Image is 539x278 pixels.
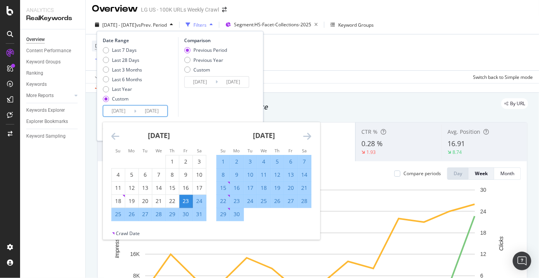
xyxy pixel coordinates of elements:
[103,67,142,73] div: Last 3 Months
[230,210,243,218] div: 30
[152,171,165,179] div: 7
[217,168,230,181] td: Selected. Sunday, June 8, 2025
[302,148,307,153] small: Sa
[152,184,165,192] div: 14
[193,171,206,179] div: 10
[179,197,192,205] div: 23
[179,158,192,165] div: 2
[152,181,166,194] td: Choose Wednesday, May 14, 2025 as your check-out date. It’s available.
[244,194,257,208] td: Selected. Tuesday, June 24, 2025
[298,155,311,168] td: Selected. Saturday, June 7, 2025
[480,187,486,193] text: 30
[112,194,125,208] td: Choose Sunday, May 18, 2025 as your check-out date. It’s available.
[230,194,244,208] td: Selected. Monday, June 23, 2025
[156,148,162,153] small: We
[298,168,311,181] td: Selected. Saturday, June 14, 2025
[166,155,179,168] td: Choose Thursday, May 1, 2025 as your check-out date. It’s available.
[183,148,188,153] small: Fr
[125,171,138,179] div: 5
[193,194,206,208] td: Selected. Saturday, May 24, 2025
[112,67,142,73] div: Last 3 Months
[103,86,142,92] div: Last Year
[136,106,167,116] input: End Date
[139,181,152,194] td: Choose Tuesday, May 13, 2025 as your check-out date. It’s available.
[139,210,152,218] div: 27
[152,210,165,218] div: 28
[179,181,193,194] td: Choose Friday, May 16, 2025 as your check-out date. It’s available.
[112,210,125,218] div: 25
[473,74,533,80] div: Switch back to Simple mode
[26,47,80,55] a: Content Performance
[26,92,54,100] div: More Reports
[112,86,132,92] div: Last Year
[26,6,79,14] div: Analytics
[298,194,311,208] td: Selected. Saturday, June 28, 2025
[185,77,215,87] input: Start Date
[271,194,284,208] td: Selected. Thursday, June 26, 2025
[327,19,377,31] button: Keyword Groups
[244,168,257,181] td: Selected. Tuesday, June 10, 2025
[498,236,504,251] text: Clicks
[261,148,267,153] small: We
[494,167,521,180] button: Month
[193,67,210,73] div: Custom
[148,131,170,140] strong: [DATE]
[152,194,166,208] td: Choose Wednesday, May 21, 2025 as your check-out date. It’s available.
[193,210,206,218] div: 31
[112,76,142,83] div: Last 6 Months
[193,168,206,181] td: Choose Saturday, May 10, 2025 as your check-out date. It’s available.
[284,155,298,168] td: Selected. Friday, June 6, 2025
[125,181,139,194] td: Choose Monday, May 12, 2025 as your check-out date. It’s available.
[139,197,152,205] div: 20
[193,184,206,192] div: 17
[115,148,120,153] small: Su
[152,168,166,181] td: Choose Wednesday, May 7, 2025 as your check-out date. It’s available.
[230,184,243,192] div: 16
[480,230,486,236] text: 18
[447,128,480,135] span: Avg. Position
[271,171,284,179] div: 12
[284,181,298,194] td: Selected. Friday, June 20, 2025
[112,47,137,53] div: Last 7 Days
[253,131,275,140] strong: [DATE]
[480,251,486,258] text: 12
[284,168,298,181] td: Selected. Friday, June 13, 2025
[284,158,297,165] div: 6
[111,131,119,141] div: Move backward to switch to the previous month.
[112,208,125,221] td: Selected. Sunday, May 25, 2025
[197,148,202,153] small: Sa
[166,158,179,165] div: 1
[166,168,179,181] td: Choose Thursday, May 8, 2025 as your check-out date. It’s available.
[288,148,293,153] small: Fr
[510,101,525,106] span: By URL
[454,170,462,177] div: Day
[217,194,230,208] td: Selected. Sunday, June 22, 2025
[257,171,270,179] div: 11
[447,167,469,180] button: Day
[257,197,270,205] div: 25
[92,71,114,83] button: Apply
[128,148,135,153] small: Mo
[130,251,140,258] text: 16K
[217,181,230,194] td: Selected. Sunday, June 15, 2025
[179,184,192,192] div: 16
[230,181,244,194] td: Selected. Monday, June 16, 2025
[298,171,311,179] div: 14
[193,158,206,165] div: 3
[403,170,441,177] div: Compare periods
[193,22,207,28] div: Filters
[257,194,271,208] td: Selected. Wednesday, June 25, 2025
[480,208,486,215] text: 24
[275,148,280,153] small: Th
[257,168,271,181] td: Selected. Wednesday, June 11, 2025
[234,21,311,28] span: Segment: HS-Facet-Collections-2025
[469,167,494,180] button: Week
[284,194,298,208] td: Selected. Friday, June 27, 2025
[103,37,176,44] div: Date Range
[95,43,110,49] span: Device
[271,155,284,168] td: Selected. Thursday, June 5, 2025
[142,148,147,153] small: Tu
[184,37,251,44] div: Comparison
[361,128,378,135] span: CTR %
[217,171,230,179] div: 8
